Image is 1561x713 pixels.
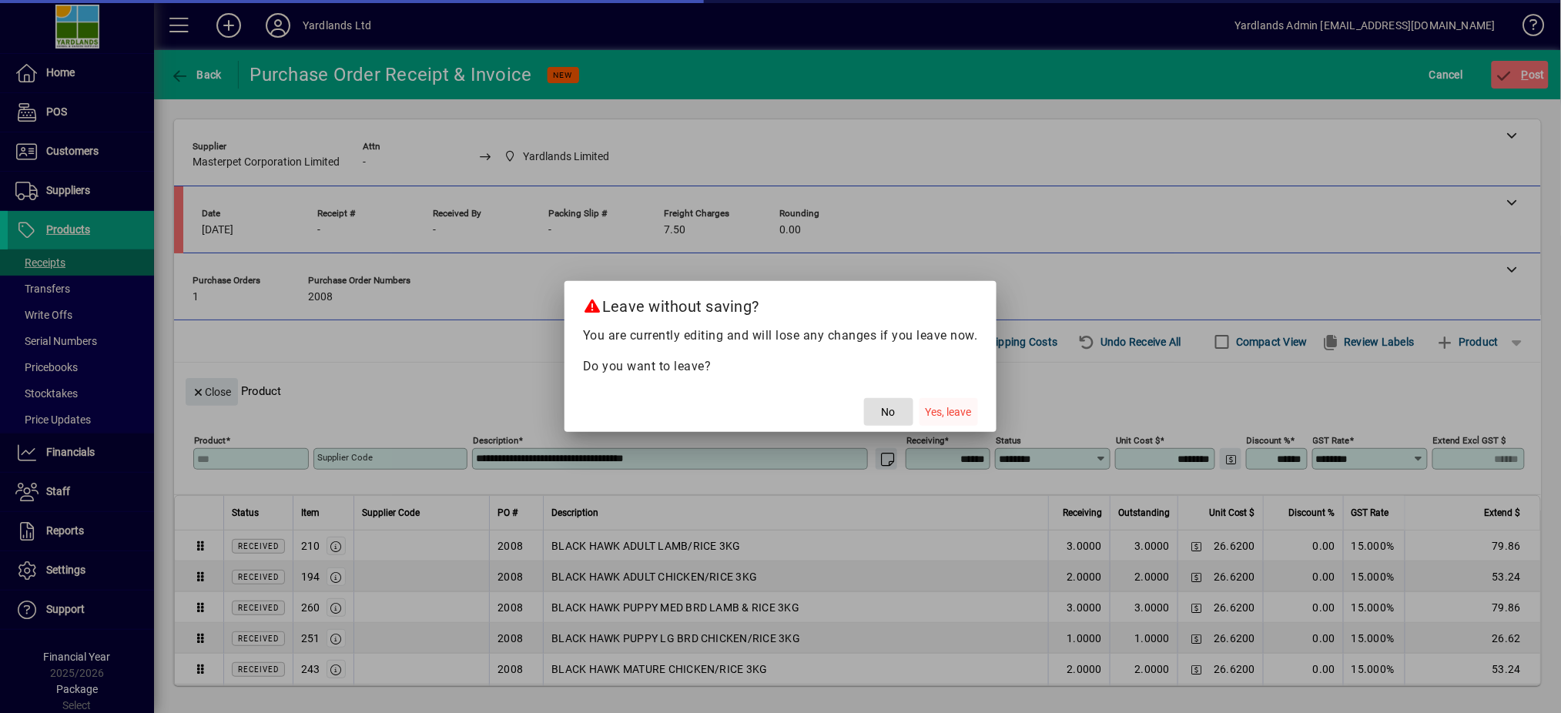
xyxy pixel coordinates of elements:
button: Yes, leave [920,398,978,426]
button: No [864,398,913,426]
span: No [882,404,896,420]
h2: Leave without saving? [564,281,997,326]
p: You are currently editing and will lose any changes if you leave now. [583,326,978,345]
span: Yes, leave [926,404,972,420]
p: Do you want to leave? [583,357,978,376]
